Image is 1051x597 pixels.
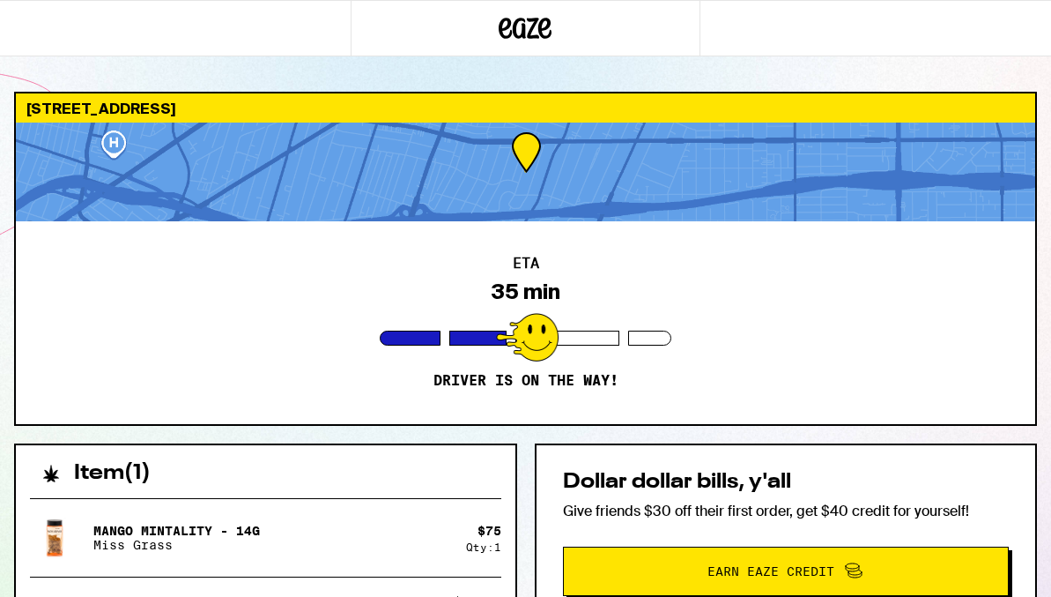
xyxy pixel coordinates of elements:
div: [STREET_ADDRESS] [16,93,1035,123]
button: Earn Eaze Credit [563,547,1010,596]
div: 35 min [492,280,560,304]
p: Mango Mintality - 14g [93,524,260,538]
p: Give friends $30 off their first order, get $40 credit for yourself! [563,502,1010,520]
p: Miss Grass [93,538,260,552]
h2: Item ( 1 ) [74,463,151,484]
img: Miss Grass - Mango Mintality - 14g [30,513,79,563]
p: Driver is on the way! [433,372,618,390]
div: Qty: 1 [466,541,501,553]
h2: ETA [513,257,539,271]
span: Earn Eaze Credit [707,565,834,578]
h2: Dollar dollar bills, y'all [563,472,1010,493]
div: $ 75 [477,524,501,538]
